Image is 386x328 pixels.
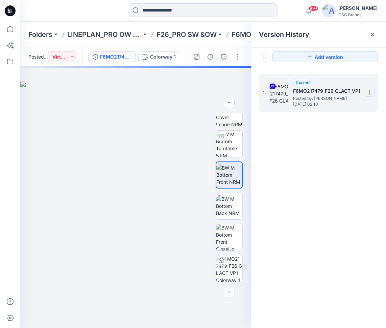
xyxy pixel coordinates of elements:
button: Close [370,32,375,37]
img: eyJhbGciOiJIUzI1NiIsImtpZCI6IjAiLCJzbHQiOiJzZXMiLCJ0eXAiOiJKV1QifQ.eyJkYXRhIjp7InR5cGUiOiJzdG9yYW... [20,82,251,328]
button: Show Hidden Versions [259,51,270,62]
span: 99+ [308,6,318,11]
a: F26_PRO SW &OW [156,30,217,39]
img: F6MO217479_F26_GLACT_VP1 [269,83,289,103]
button: F6MO217479_F26_GLACT_VP1 [88,51,136,62]
img: F6MO217479_F26_GLACT_VP1 Colorway 1 [216,255,242,282]
img: avatar [322,4,336,18]
div: Colorway 1 [150,53,176,61]
span: Posted by: Wendy Song [293,95,361,102]
h5: F6MO217479_F26_GLACT_VP1 [293,87,361,95]
img: BW M Bottom Front CloseUp NRM [216,224,242,250]
img: BW M Bottom Cover Image NRM [216,100,242,126]
img: BW M Bottom Front NRM [216,164,242,185]
div: F6MO217479_F26_GLACT_VP1 [100,53,131,61]
button: Add version [272,51,378,62]
a: Folders [28,30,52,39]
span: Current [296,80,311,85]
p: F6MO217479_F26_GLACT_VP1 [232,30,306,39]
span: [DATE] 02:10 [293,102,361,107]
span: Posted [DATE] 02:10 by [28,53,48,60]
div: [PERSON_NAME] [338,4,378,12]
img: BW M Bottom Turntable NRM [216,131,242,157]
span: Version History [259,30,309,39]
span: 1. [263,90,266,96]
img: BW M Bottom Back NRM [216,195,242,217]
button: Colorway 1 [138,51,180,62]
a: LINEPLAN_PRO OW & SW [67,30,142,39]
button: Details [205,51,216,62]
div: CSC Brands [338,12,378,17]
